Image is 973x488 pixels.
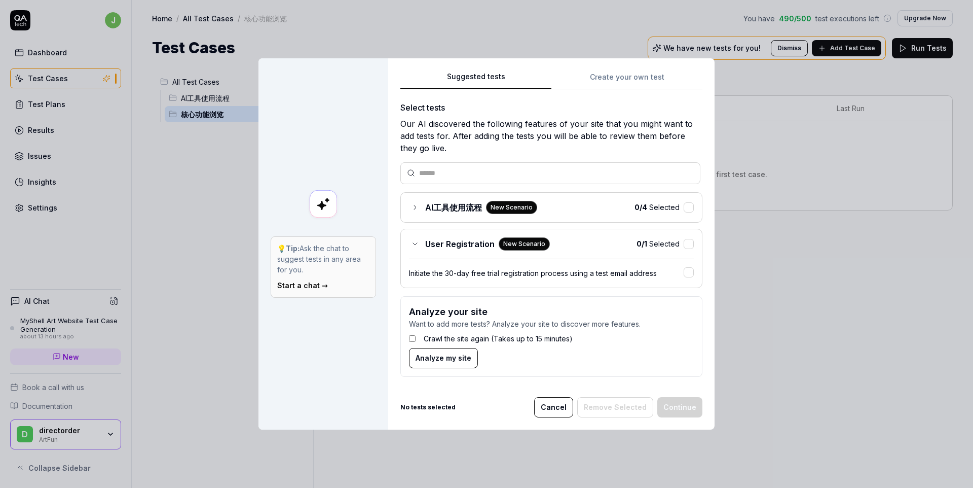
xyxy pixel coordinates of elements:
[424,333,573,344] label: Crawl the site again (Takes up to 15 minutes)
[400,71,551,89] button: Suggested tests
[286,244,300,253] strong: Tip:
[577,397,653,417] button: Remove Selected
[409,319,694,329] p: Want to add more tests? Analyze your site to discover more features.
[400,101,702,114] div: Select tests
[486,201,537,214] div: New Scenario
[277,281,328,290] a: Start a chat →
[499,237,550,251] div: New Scenario
[637,238,680,249] span: Selected
[425,201,482,214] span: AI工具使用流程
[409,305,694,319] h3: Analyze your site
[634,203,647,212] b: 0 / 4
[657,397,702,417] button: Continue
[634,202,680,213] span: Selected
[534,397,573,417] button: Cancel
[416,353,471,363] span: Analyze my site
[425,238,495,250] span: User Registration
[637,239,647,248] b: 0 / 1
[400,403,456,412] b: No tests selected
[409,268,684,278] div: Initiate the 30-day free trial registration process using a test email address
[400,118,702,154] div: Our AI discovered the following features of your site that you might want to add tests for. After...
[551,71,702,89] button: Create your own test
[409,348,478,368] button: Analyze my site
[277,243,369,275] p: 💡 Ask the chat to suggest tests in any area for you.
